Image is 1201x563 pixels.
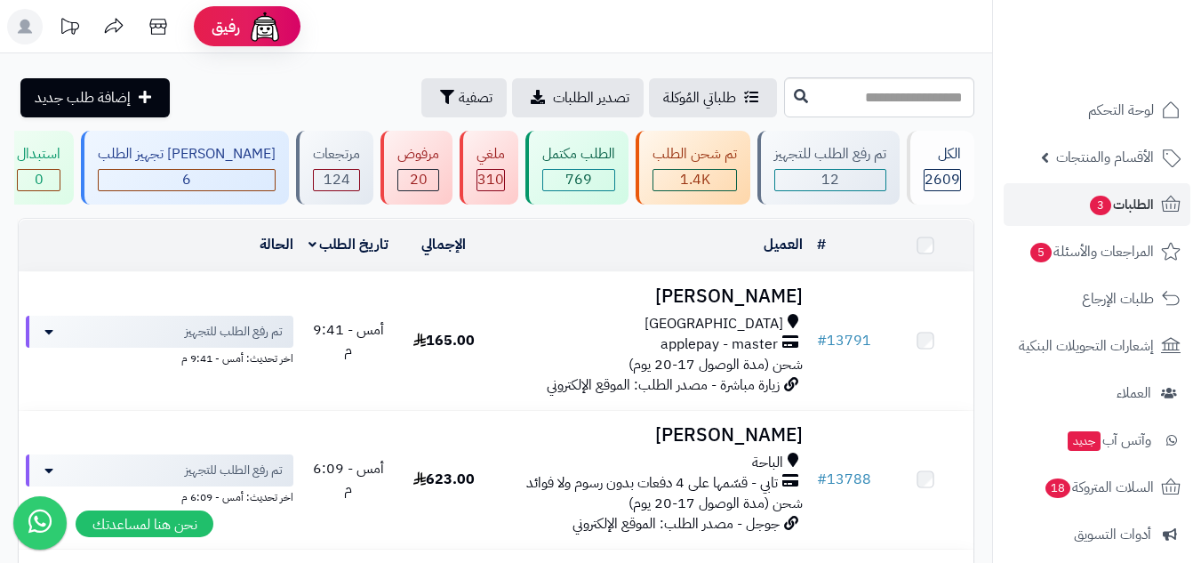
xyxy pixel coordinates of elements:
[26,348,293,366] div: اخر تحديث: أمس - 9:41 م
[212,16,240,37] span: رفيق
[476,144,505,165] div: ملغي
[1004,183,1190,226] a: الطلبات3
[185,323,283,341] span: تم رفع الطلب للتجهيز
[77,131,292,205] a: [PERSON_NAME] تجهيز الطلب 6
[1004,89,1190,132] a: لوحة التحكم
[1004,372,1190,414] a: العملاء
[377,131,456,205] a: مرفوض 20
[1088,192,1154,217] span: الطلبات
[410,169,428,190] span: 20
[1117,381,1151,406] span: العملاء
[629,354,803,375] span: شحن (مدة الوصول 17-20 يوم)
[99,170,275,190] div: 6
[477,170,504,190] div: 310
[774,144,886,165] div: تم رفع الطلب للتجهيز
[764,234,803,255] a: العميل
[17,144,60,165] div: استبدال
[1004,419,1190,462] a: وآتس آبجديد
[1019,334,1154,358] span: إشعارات التحويلات البنكية
[542,144,615,165] div: الطلب مكتمل
[817,234,826,255] a: #
[754,131,903,205] a: تم رفع الطلب للتجهيز 12
[1004,277,1190,320] a: طلبات الإرجاع
[924,144,961,165] div: الكل
[292,131,377,205] a: مرتجعات 124
[903,131,978,205] a: الكل2609
[456,131,522,205] a: ملغي 310
[645,314,783,334] span: [GEOGRAPHIC_DATA]
[1030,243,1052,262] span: 5
[629,493,803,514] span: شحن (مدة الوصول 17-20 يوم)
[925,169,960,190] span: 2609
[572,513,780,535] span: جوجل - مصدر الطلب: الموقع الإلكتروني
[752,453,783,473] span: الباحة
[313,144,360,165] div: مرتجعات
[1004,230,1190,273] a: المراجعات والأسئلة5
[821,169,839,190] span: 12
[512,78,644,117] a: تصدير الطلبات
[1090,196,1111,215] span: 3
[314,170,359,190] div: 124
[308,234,389,255] a: تاريخ الطلب
[398,170,438,190] div: 20
[247,9,283,44] img: ai-face.png
[18,170,60,190] div: 0
[1004,325,1190,367] a: إشعارات التحويلات البنكية
[413,330,475,351] span: 165.00
[459,87,492,109] span: تصفية
[817,469,871,490] a: #13788
[397,144,439,165] div: مرفوض
[35,169,44,190] span: 0
[1029,239,1154,264] span: المراجعات والأسئلة
[413,469,475,490] span: 623.00
[1004,513,1190,556] a: أدوات التسويق
[661,334,778,355] span: applepay - master
[260,234,293,255] a: الحالة
[26,487,293,505] div: اخر تحديث: أمس - 6:09 م
[1056,145,1154,170] span: الأقسام والمنتجات
[1088,98,1154,123] span: لوحة التحكم
[817,330,871,351] a: #13791
[547,374,780,396] span: زيارة مباشرة - مصدر الطلب: الموقع الإلكتروني
[499,286,803,307] h3: [PERSON_NAME]
[20,78,170,117] a: إضافة طلب جديد
[477,169,504,190] span: 310
[680,169,710,190] span: 1.4K
[653,170,736,190] div: 1368
[1004,466,1190,509] a: السلات المتروكة18
[1066,428,1151,453] span: وآتس آب
[775,170,885,190] div: 12
[98,144,276,165] div: [PERSON_NAME] تجهيز الطلب
[499,425,803,446] h3: [PERSON_NAME]
[1082,286,1154,311] span: طلبات الإرجاع
[565,169,592,190] span: 769
[185,462,283,479] span: تم رفع الطلب للتجهيز
[817,469,827,490] span: #
[421,234,466,255] a: الإجمالي
[47,9,92,49] a: تحديثات المنصة
[324,169,350,190] span: 124
[1068,431,1101,451] span: جديد
[1074,522,1151,547] span: أدوات التسويق
[421,78,507,117] button: تصفية
[649,78,777,117] a: طلباتي المُوكلة
[182,169,191,190] span: 6
[632,131,754,205] a: تم شحن الطلب 1.4K
[663,87,736,109] span: طلباتي المُوكلة
[522,131,632,205] a: الطلب مكتمل 769
[543,170,614,190] div: 769
[313,319,384,361] span: أمس - 9:41 م
[653,144,737,165] div: تم شحن الطلب
[1045,479,1070,498] span: 18
[313,458,384,500] span: أمس - 6:09 م
[553,87,629,109] span: تصدير الطلبات
[35,87,131,109] span: إضافة طلب جديد
[1044,475,1154,500] span: السلات المتروكة
[526,473,778,494] span: تابي - قسّمها على 4 دفعات بدون رسوم ولا فوائد
[817,330,827,351] span: #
